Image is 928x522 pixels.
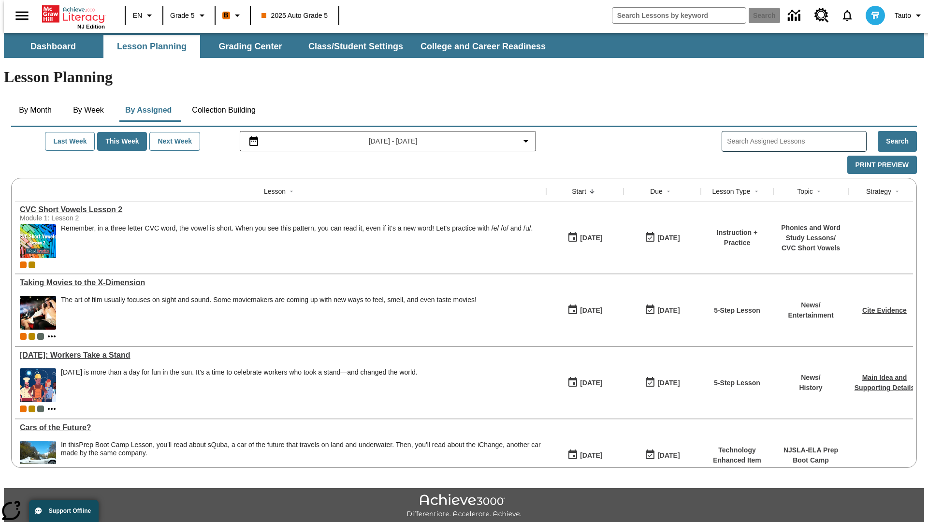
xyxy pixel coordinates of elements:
button: 09/03/25: Last day the lesson can be accessed [641,301,683,319]
button: This Week [97,132,147,151]
button: By Assigned [117,99,179,122]
div: [DATE] is more than a day for fun in the sun. It's a time to celebrate workers who took a stand—a... [61,368,418,377]
div: Due [650,187,663,196]
button: College and Career Readiness [413,35,553,58]
button: 08/01/26: Last day the lesson can be accessed [641,446,683,464]
button: Dashboard [5,35,101,58]
a: Cars of the Future? , Lessons [20,423,541,432]
button: Profile/Settings [891,7,928,24]
p: The art of film usually focuses on sight and sound. Some moviemakers are coming up with new ways ... [61,296,477,304]
div: Current Class [20,261,27,268]
button: 09/03/25: First time the lesson was available [564,446,606,464]
div: [DATE] [657,304,680,317]
svg: Collapse Date Range Filter [520,135,532,147]
button: Boost Class color is orange. Change class color [218,7,247,24]
div: Lesson [264,187,286,196]
button: 09/07/25: Last day the lesson can be accessed [641,374,683,392]
img: Panel in front of the seats sprays water mist to the happy audience at a 4DX-equipped theater. [20,296,56,330]
span: Grade 5 [170,11,195,21]
button: Sort [891,186,903,197]
p: News / [788,300,833,310]
div: New 2025 class [29,406,35,412]
div: CVC Short Vowels Lesson 2 [20,205,541,214]
button: Select the date range menu item [244,135,532,147]
button: Sort [813,186,825,197]
a: Home [42,4,105,24]
button: Show more classes [46,331,58,342]
div: [DATE] [580,304,602,317]
img: A banner with a blue background shows an illustrated row of diverse men and women dressed in clot... [20,368,56,402]
div: [DATE] [580,449,602,462]
button: 09/05/25: First time the lesson was available [564,229,606,247]
a: Taking Movies to the X-Dimension, Lessons [20,278,541,287]
a: Data Center [782,2,809,29]
a: CVC Short Vowels Lesson 2, Lessons [20,205,541,214]
p: Remember, in a three letter CVC word, the vowel is short. When you see this pattern, you can read... [61,224,533,232]
span: EN [133,11,142,21]
a: Cite Evidence [862,306,907,314]
div: Module 1: Lesson 2 [20,214,165,222]
p: CVC Short Vowels [778,243,843,253]
button: 09/03/25: First time the lesson was available [564,374,606,392]
button: Show more classes [46,403,58,415]
div: In this [61,441,541,457]
div: Taking Movies to the X-Dimension [20,278,541,287]
input: search field [612,8,746,23]
div: SubNavbar [4,35,554,58]
img: avatar image [866,6,885,25]
span: Support Offline [49,507,91,514]
button: Lesson Planning [103,35,200,58]
div: [DATE] [657,377,680,389]
div: [DATE] [580,232,602,244]
div: OL 2025 Auto Grade 6 [37,406,44,412]
p: 5-Step Lesson [714,378,760,388]
button: Grading Center [202,35,299,58]
a: Labor Day: Workers Take a Stand, Lessons [20,351,541,360]
div: Cars of the Future? [20,423,541,432]
span: New 2025 class [29,261,35,268]
span: [DATE] - [DATE] [369,136,418,146]
button: Language: EN, Select a language [129,7,159,24]
span: B [224,9,229,21]
span: Tauto [895,11,911,21]
button: Sort [286,186,297,197]
p: Technology Enhanced Item [706,445,768,465]
button: Sort [586,186,598,197]
button: By Week [64,99,113,122]
div: Home [42,3,105,29]
div: The art of film usually focuses on sight and sound. Some moviemakers are coming up with new ways ... [61,296,477,330]
button: Next Week [149,132,200,151]
button: Open side menu [8,1,36,30]
div: Remember, in a three letter CVC word, the vowel is short. When you see this pattern, you can read... [61,224,533,258]
button: Collection Building [184,99,263,122]
span: 2025 Auto Grade 5 [261,11,328,21]
span: NJ Edition [77,24,105,29]
div: Start [572,187,586,196]
div: OL 2025 Auto Grade 6 [37,333,44,340]
p: Entertainment [788,310,833,320]
input: Search Assigned Lessons [727,134,866,148]
div: Labor Day is more than a day for fun in the sun. It's a time to celebrate workers who took a stan... [61,368,418,402]
div: Labor Day: Workers Take a Stand [20,351,541,360]
button: By Month [11,99,59,122]
button: Grade: Grade 5, Select a grade [166,7,212,24]
button: 09/03/25: First time the lesson was available [564,301,606,319]
p: Phonics and Word Study Lessons / [778,223,843,243]
div: SubNavbar [4,33,924,58]
div: Current Class [20,406,27,412]
div: Current Class [20,333,27,340]
img: Achieve3000 Differentiate Accelerate Achieve [406,494,522,519]
testabrev: Prep Boot Camp Lesson, you'll read about sQuba, a car of the future that travels on land and unde... [61,441,541,457]
button: Select a new avatar [860,3,891,28]
p: NJSLA-ELA Prep Boot Camp [778,445,843,465]
button: Support Offline [29,500,99,522]
a: Resource Center, Will open in new tab [809,2,835,29]
button: 09/05/25: Last day the lesson can be accessed [641,229,683,247]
